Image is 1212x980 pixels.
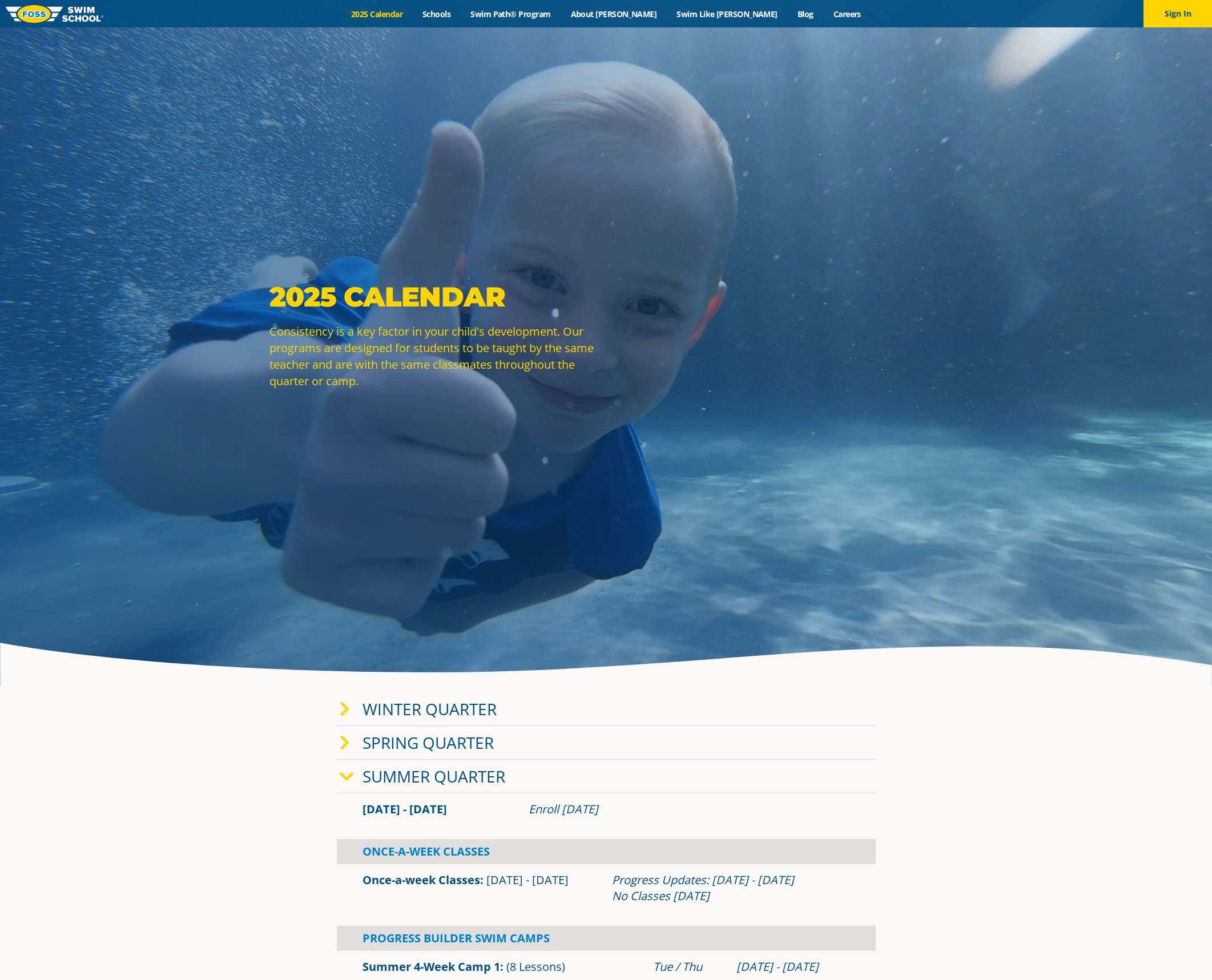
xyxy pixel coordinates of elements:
a: Swim Path® Program [461,9,561,19]
span: [DATE] - [DATE] [363,801,447,817]
a: About [PERSON_NAME] [561,9,667,19]
a: Careers [823,9,871,19]
a: 2025 Calendar [341,9,413,19]
a: Winter Quarter [363,698,497,720]
a: Summer Quarter [363,765,505,787]
span: [DATE] - [DATE] [486,872,569,888]
a: Blog [787,9,823,19]
span: (8 Lessons) [506,959,565,974]
div: Tue / Thu [653,959,725,975]
strong: 2025 Calendar [269,280,505,313]
a: Spring Quarter [363,732,494,753]
a: Schools [413,9,461,19]
img: FOSS Swim School Logo [6,5,103,23]
div: Enroll [DATE] [529,801,850,817]
div: [DATE] - [DATE] [736,959,850,975]
p: Consistency is a key factor in your child's development. Our programs are designed for students t... [269,323,601,389]
a: Swim Like [PERSON_NAME] [667,9,788,19]
a: Once-a-week Classes [363,872,480,888]
div: Progress Updates: [DATE] - [DATE] No Classes [DATE] [612,872,850,904]
div: Once-A-Week Classes [337,839,876,864]
div: Progress Builder Swim Camps [337,926,876,951]
a: Summer 4-Week Camp 1 [363,959,500,974]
